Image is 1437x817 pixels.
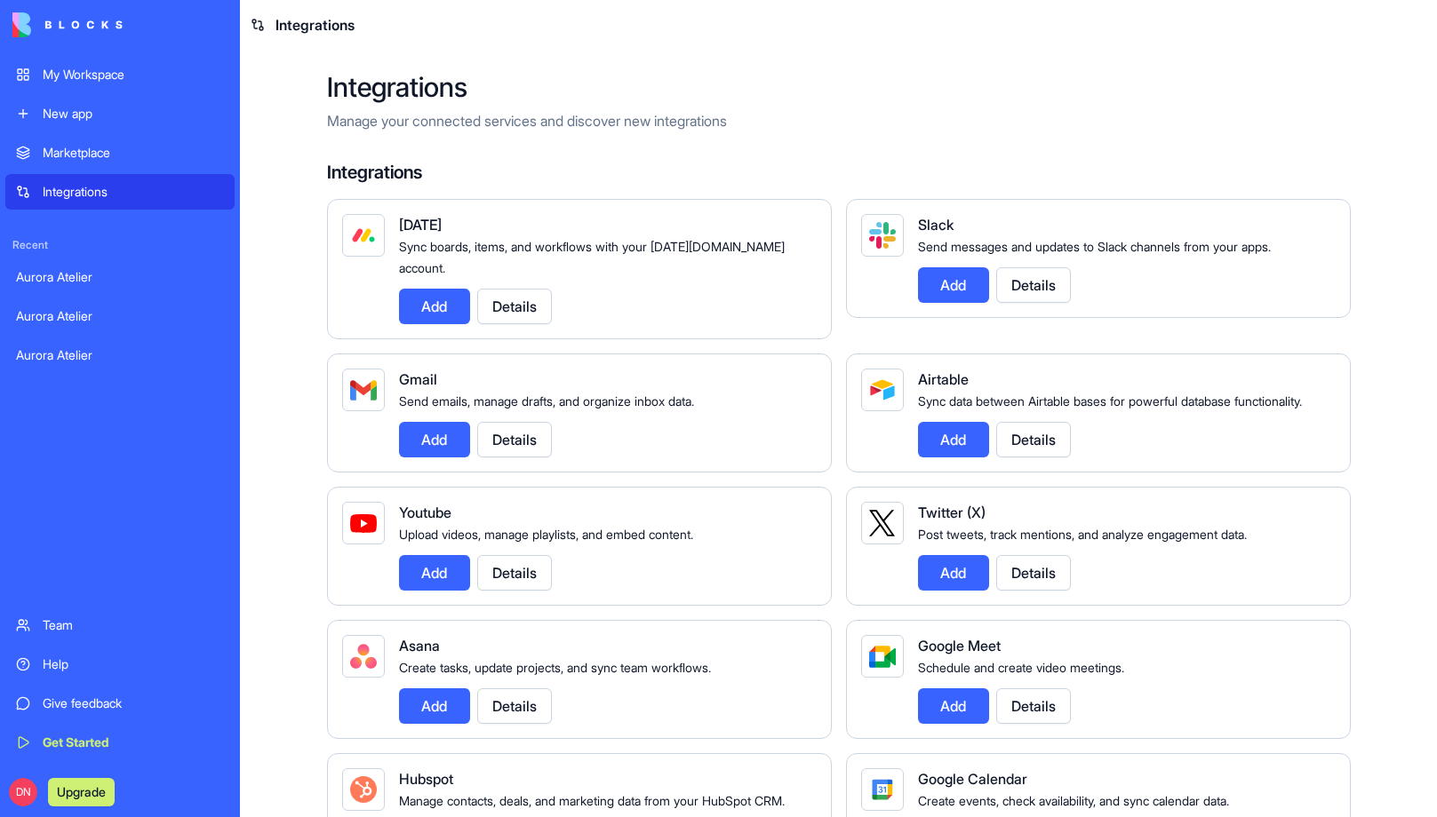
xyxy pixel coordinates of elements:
a: Team [5,607,235,643]
p: Manage your connected services and discover new integrations [327,110,1351,131]
a: Give feedback [5,686,235,721]
span: [DATE] [399,216,442,234]
span: Recent [5,238,235,252]
button: Details [477,688,552,724]
button: Details [477,422,552,457]
a: Integrations [5,174,235,210]
button: Add [918,688,989,724]
a: New app [5,96,235,131]
a: Aurora Atelier [5,259,235,295]
span: Schedule and create video meetings. [918,660,1124,675]
span: Integrations [275,14,355,36]
div: Aurora Atelier [16,268,224,286]
span: Airtable [918,370,969,388]
button: Details [996,688,1071,724]
button: Details [996,555,1071,591]
span: Create tasks, update projects, and sync team workflows. [399,660,711,675]
a: Get Started [5,725,235,760]
div: Aurora Atelier [16,346,224,364]
button: Add [399,422,470,457]
div: Team [43,616,224,634]
h2: Integrations [327,71,1351,103]
a: My Workspace [5,57,235,92]
button: Add [399,688,470,724]
button: Upgrade [48,778,115,806]
span: Send messages and updates to Slack channels from your apps. [918,239,1271,254]
div: My Workspace [43,66,224,83]
span: Hubspot [399,770,453,788]
button: Add [399,555,470,591]
button: Details [477,289,552,324]
button: Details [996,422,1071,457]
button: Add [918,267,989,303]
div: Help [43,655,224,673]
button: Add [918,555,989,591]
div: Marketplace [43,144,224,162]
span: Google Calendar [918,770,1027,788]
span: Send emails, manage drafts, and organize inbox data. [399,393,694,408]
span: Gmail [399,370,437,388]
span: Youtube [399,504,451,521]
span: Google Meet [918,637,1001,654]
a: Marketplace [5,135,235,171]
div: Integrations [43,183,224,201]
span: Twitter (X) [918,504,986,521]
span: Slack [918,216,954,234]
button: Add [399,289,470,324]
a: Aurora Atelier [5,337,235,373]
span: Post tweets, track mentions, and analyze engagement data. [918,527,1247,542]
span: Manage contacts, deals, and marketing data from your HubSpot CRM. [399,793,785,808]
img: logo [12,12,123,37]
h4: Integrations [327,160,1351,185]
span: Upload videos, manage playlists, and embed content. [399,527,693,542]
a: Aurora Atelier [5,298,235,334]
div: Aurora Atelier [16,307,224,325]
button: Details [477,555,552,591]
span: Sync boards, items, and workflows with your [DATE][DOMAIN_NAME] account. [399,239,785,275]
div: New app [43,105,224,123]
span: Create events, check availability, and sync calendar data. [918,793,1229,808]
button: Add [918,422,989,457]
span: DN [9,778,37,806]
a: Upgrade [48,782,115,800]
div: Get Started [43,734,224,751]
div: Give feedback [43,694,224,712]
span: Asana [399,637,440,654]
button: Details [996,267,1071,303]
a: Help [5,646,235,682]
span: Sync data between Airtable bases for powerful database functionality. [918,393,1302,408]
